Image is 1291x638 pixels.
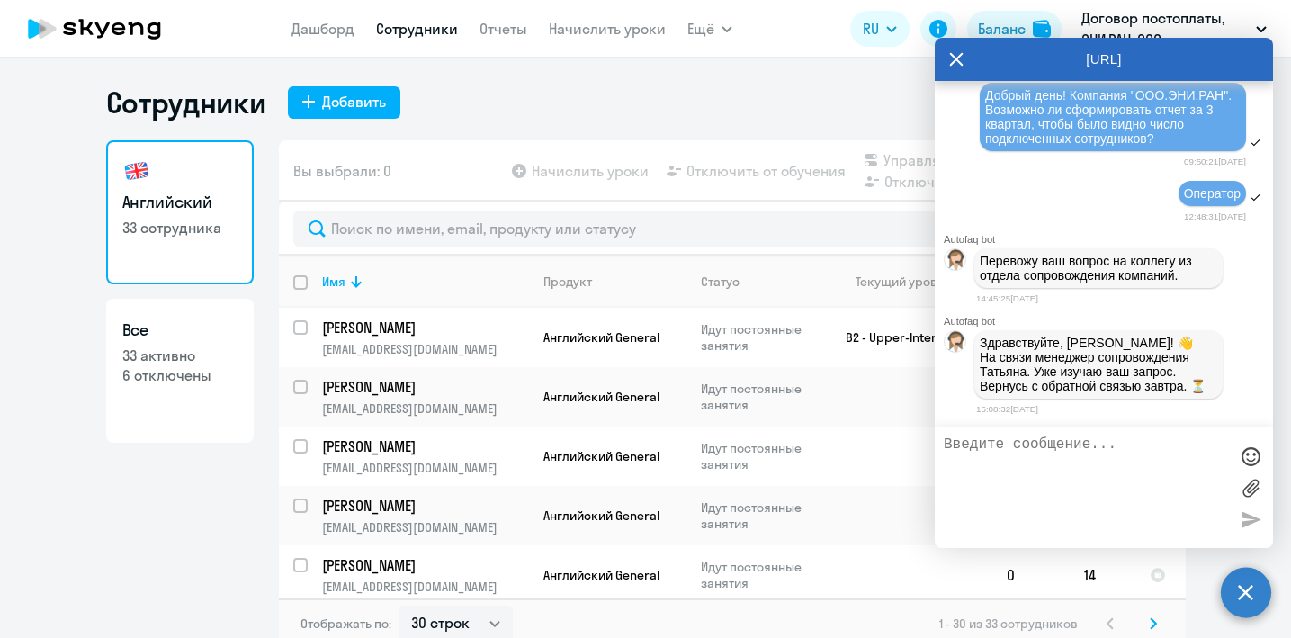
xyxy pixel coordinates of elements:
div: Autofaq bot [944,234,1273,245]
p: [EMAIL_ADDRESS][DOMAIN_NAME] [322,341,528,357]
time: 09:50:21[DATE] [1184,157,1246,166]
span: Английский General [543,567,659,583]
button: Балансbalance [967,11,1062,47]
p: [EMAIL_ADDRESS][DOMAIN_NAME] [322,400,528,417]
span: Английский General [543,329,659,346]
div: Статус [701,274,740,290]
div: Autofaq bot [944,316,1273,327]
img: balance [1033,20,1051,38]
p: Идут постоянные занятия [701,440,824,472]
a: [PERSON_NAME] [322,377,528,397]
button: Добавить [288,86,400,119]
p: Идут постоянные занятия [701,499,824,532]
p: Идут постоянные занятия [701,559,824,591]
time: 15:08:32[DATE] [976,404,1038,414]
img: bot avatar [945,331,967,357]
span: Добрый день! Компания "ООО.ЭНИ.РАН". Возможно ли сформировать отчет за 3 квартал, чтобы было видн... [985,88,1235,146]
p: Договор постоплаты, ЭНИ.РАН, ООО [1081,7,1249,50]
span: Английский General [543,508,659,524]
td: 0 [992,545,1070,605]
label: Лимит 10 файлов [1237,474,1264,501]
p: Здравствуйте, [PERSON_NAME]! 👋 ﻿На связи менеджер сопровождения Татьяна. Уже изучаю ваш запрос. В... [980,336,1217,393]
span: 1 - 30 из 33 сотрудников [939,616,1078,632]
span: RU [863,18,879,40]
button: Ещё [687,11,732,47]
a: Начислить уроки [549,20,666,38]
p: 6 отключены [122,365,238,385]
span: Отображать по: [300,616,391,632]
p: 33 сотрудника [122,218,238,238]
div: Текущий уровень [856,274,958,290]
p: [PERSON_NAME] [322,318,525,337]
time: 12:48:31[DATE] [1184,211,1246,221]
time: 14:45:25[DATE] [976,293,1038,303]
p: [EMAIL_ADDRESS][DOMAIN_NAME] [322,579,528,595]
a: Отчеты [480,20,527,38]
p: Перевожу ваш вопрос на коллегу из отдела сопровождения компаний. [980,254,1217,283]
p: 33 активно [122,346,238,365]
div: Продукт [543,274,686,290]
div: Текущий уровень [839,274,991,290]
div: Статус [701,274,824,290]
span: Английский General [543,448,659,464]
p: [PERSON_NAME] [322,377,525,397]
a: Все33 активно6 отключены [106,299,254,443]
span: Ещё [687,18,714,40]
h3: Все [122,319,238,342]
td: 14 [1070,545,1135,605]
button: Договор постоплаты, ЭНИ.РАН, ООО [1072,7,1276,50]
a: Английский33 сотрудника [106,140,254,284]
a: [PERSON_NAME] [322,555,528,575]
div: Имя [322,274,345,290]
a: [PERSON_NAME] [322,318,528,337]
a: [PERSON_NAME] [322,436,528,456]
a: Дашборд [291,20,354,38]
img: english [122,157,151,185]
p: [PERSON_NAME] [322,436,525,456]
img: bot avatar [945,249,967,275]
p: [PERSON_NAME] [322,496,525,516]
p: Идут постоянные занятия [701,321,824,354]
span: Оператор [1184,186,1241,201]
p: [EMAIL_ADDRESS][DOMAIN_NAME] [322,519,528,535]
div: Имя [322,274,528,290]
a: Сотрудники [376,20,458,38]
td: B2 - Upper-Intermediate [825,308,992,367]
div: Продукт [543,274,592,290]
input: Поиск по имени, email, продукту или статусу [293,211,1171,247]
span: Английский General [543,389,659,405]
h1: Сотрудники [106,85,266,121]
h3: Английский [122,191,238,214]
a: [PERSON_NAME] [322,496,528,516]
p: Идут постоянные занятия [701,381,824,413]
div: Добавить [322,91,386,112]
button: RU [850,11,910,47]
div: Баланс [978,18,1026,40]
p: [EMAIL_ADDRESS][DOMAIN_NAME] [322,460,528,476]
p: [PERSON_NAME] [322,555,525,575]
span: Вы выбрали: 0 [293,160,391,182]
